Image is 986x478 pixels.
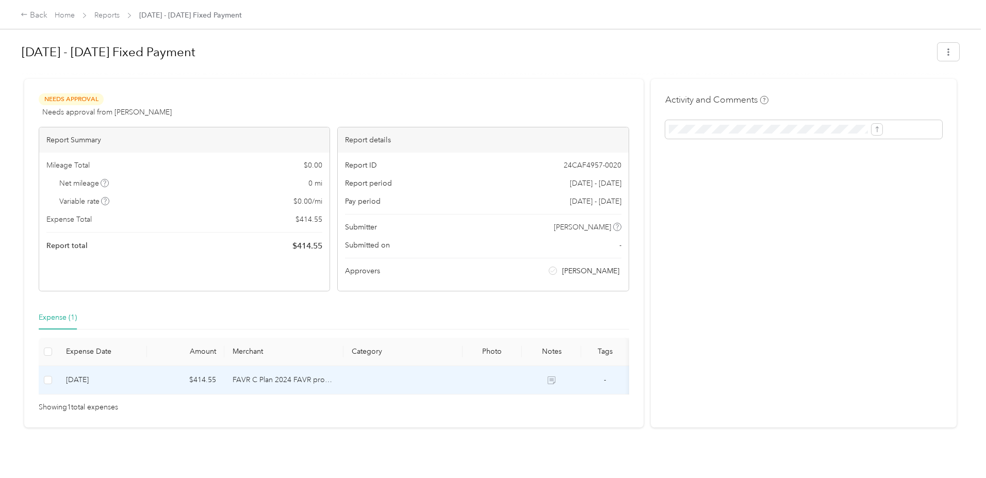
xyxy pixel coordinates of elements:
td: - [581,366,629,394]
td: FAVR C Plan 2024 FAVR program [224,366,343,394]
span: Needs approval from [PERSON_NAME] [42,107,172,118]
span: 24CAF4957-0020 [564,160,621,171]
span: Report total [46,240,88,251]
a: Home [55,11,75,20]
span: Pay period [345,196,381,207]
th: Photo [463,338,522,366]
span: [PERSON_NAME] [554,222,611,233]
div: Report Summary [39,127,330,153]
span: $ 0.00 [304,160,322,171]
span: 0 mi [308,178,322,189]
span: Expense Total [46,214,92,225]
span: Submitted on [345,240,390,251]
span: - [619,240,621,251]
td: 9-3-2025 [58,366,147,394]
span: [PERSON_NAME] [562,266,619,276]
div: Expense (1) [39,312,77,323]
span: Variable rate [59,196,110,207]
th: Expense Date [58,338,147,366]
span: - [604,375,606,384]
td: $414.55 [147,366,224,394]
span: [DATE] - [DATE] [570,178,621,189]
span: $ 414.55 [295,214,322,225]
th: Merchant [224,338,343,366]
th: Amount [147,338,224,366]
span: $ 414.55 [292,240,322,252]
div: Tags [589,347,620,356]
h4: Activity and Comments [665,93,768,106]
h1: Aug 1 - 31, 2025 Fixed Payment [22,40,930,64]
span: Mileage Total [46,160,90,171]
span: [DATE] - [DATE] [570,196,621,207]
span: Net mileage [59,178,109,189]
span: [DATE] - [DATE] Fixed Payment [139,10,242,21]
iframe: Everlance-gr Chat Button Frame [928,420,986,478]
th: Category [343,338,463,366]
span: $ 0.00 / mi [293,196,322,207]
th: Tags [581,338,629,366]
div: Back [21,9,47,22]
span: Needs Approval [39,93,104,105]
span: Submitter [345,222,377,233]
span: Report period [345,178,392,189]
span: Approvers [345,266,380,276]
span: Report ID [345,160,377,171]
a: Reports [94,11,120,20]
th: Notes [522,338,581,366]
div: Report details [338,127,628,153]
span: Showing 1 total expenses [39,402,118,413]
